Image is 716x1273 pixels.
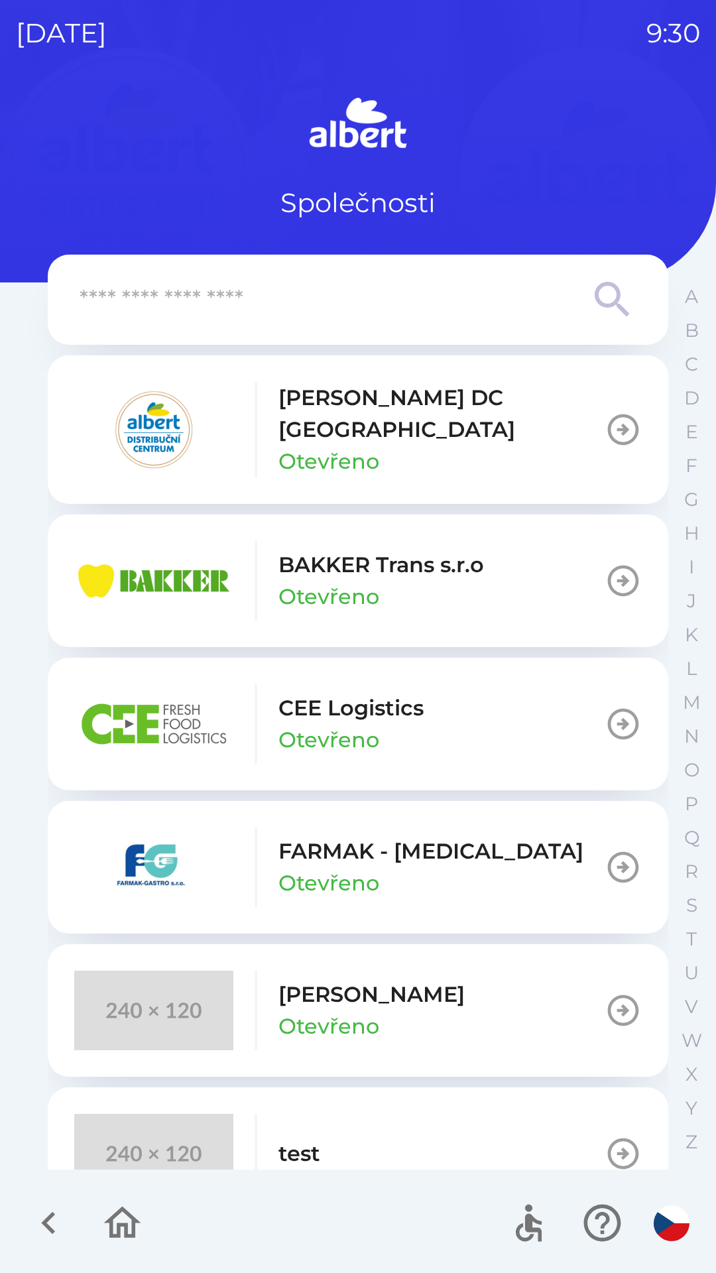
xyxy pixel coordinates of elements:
[654,1205,689,1241] img: cs flag
[278,549,484,581] p: BAKKER Trans s.r.o
[675,888,708,922] button: S
[675,922,708,956] button: T
[48,944,668,1077] button: [PERSON_NAME]Otevřeno
[48,93,668,156] img: Logo
[675,314,708,347] button: B
[74,827,233,907] img: 5ee10d7b-21a5-4c2b-ad2f-5ef9e4226557.png
[686,1097,697,1120] p: Y
[675,550,708,584] button: I
[280,183,436,223] p: Společnosti
[675,1125,708,1159] button: Z
[74,971,233,1050] img: 240x120
[689,556,694,579] p: I
[685,860,698,883] p: R
[675,787,708,821] button: P
[16,13,107,53] p: [DATE]
[684,488,699,511] p: G
[686,420,698,444] p: E
[686,894,697,917] p: S
[675,483,708,516] button: G
[278,446,379,477] p: Otevřeno
[675,855,708,888] button: R
[685,319,699,342] p: B
[675,280,708,314] button: A
[683,691,701,714] p: M
[686,454,697,477] p: F
[675,956,708,990] button: U
[684,725,699,748] p: N
[675,381,708,415] button: D
[675,753,708,787] button: O
[675,1091,708,1125] button: Y
[684,826,699,849] p: Q
[675,821,708,855] button: Q
[74,541,233,621] img: eba99837-dbda-48f3-8a63-9647f5990611.png
[685,792,698,816] p: P
[685,995,698,1018] p: V
[646,13,700,53] p: 9:30
[685,285,698,308] p: A
[684,522,699,545] p: H
[74,684,233,764] img: ba8847e2-07ef-438b-a6f1-28de549c3032.png
[675,347,708,381] button: C
[48,355,668,504] button: [PERSON_NAME] DC [GEOGRAPHIC_DATA]Otevřeno
[682,1029,702,1052] p: W
[685,623,698,646] p: K
[675,516,708,550] button: H
[278,1138,320,1170] p: test
[675,415,708,449] button: E
[278,724,379,756] p: Otevřeno
[278,692,424,724] p: CEE Logistics
[675,584,708,618] button: J
[74,390,233,469] img: 092fc4fe-19c8-4166-ad20-d7efd4551fba.png
[675,990,708,1024] button: V
[685,353,698,376] p: C
[278,1010,379,1042] p: Otevřeno
[675,449,708,483] button: F
[278,835,583,867] p: FARMAK - [MEDICAL_DATA]
[278,382,605,446] p: [PERSON_NAME] DC [GEOGRAPHIC_DATA]
[48,658,668,790] button: CEE LogisticsOtevřeno
[675,686,708,719] button: M
[675,1024,708,1058] button: W
[278,867,379,899] p: Otevřeno
[675,1058,708,1091] button: X
[686,657,697,680] p: L
[684,758,699,782] p: O
[686,928,697,951] p: T
[278,581,379,613] p: Otevřeno
[675,652,708,686] button: L
[686,1130,697,1154] p: Z
[48,801,668,934] button: FARMAK - [MEDICAL_DATA]Otevřeno
[74,1114,233,1193] img: 240x120
[675,719,708,753] button: N
[675,618,708,652] button: K
[684,961,699,985] p: U
[687,589,696,613] p: J
[684,387,699,410] p: D
[48,515,668,647] button: BAKKER Trans s.r.oOtevřeno
[278,979,465,1010] p: [PERSON_NAME]
[686,1063,697,1086] p: X
[48,1087,668,1220] button: test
